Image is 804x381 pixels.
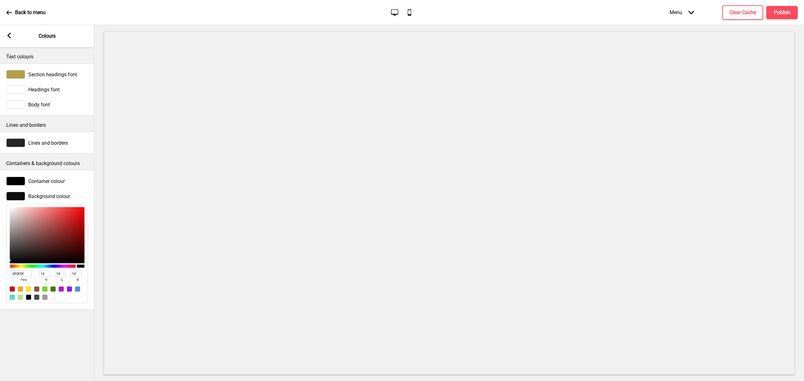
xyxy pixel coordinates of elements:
[42,295,47,300] div: #9B9B9B
[6,160,88,167] p: Containers & background colours
[766,6,798,19] button: Publish
[6,138,88,147] div: Lines and borders
[28,102,50,108] span: Body font
[663,3,700,22] div: Menu
[59,287,64,292] div: #BD10E0
[6,4,46,21] a: Back to menu
[67,287,72,292] div: #9013FE
[28,87,60,93] span: Headings font
[51,295,56,300] div: #FFFFFF
[15,9,46,16] p: Back to menu
[39,277,53,283] span: r
[39,33,56,40] p: Colours
[6,85,88,94] div: Headings font
[774,9,790,16] h4: Publish
[34,295,39,300] div: #4A4A4A
[42,287,47,292] div: #7ED321
[10,287,15,292] div: #D0021B
[71,277,84,283] span: b
[730,9,756,16] h4: Clear Cache
[26,287,31,292] div: #F8E71C
[34,287,39,292] div: #8B572A
[55,277,69,283] span: g
[10,295,15,300] div: #50E3C2
[28,140,68,146] span: Lines and borders
[75,287,80,292] div: #4A90E2
[6,177,88,185] div: Container colour
[6,100,88,109] div: Body font
[26,295,31,300] div: #000000
[51,287,56,292] div: #417505
[18,287,23,292] div: #F5A623
[6,70,88,79] div: Section headings font
[28,193,70,199] span: Background colour
[28,178,65,184] span: Container colour
[18,295,23,300] div: #B8E986
[28,72,77,78] span: Section headings font
[6,122,88,129] p: Lines and borders
[10,277,37,283] span: hex
[6,192,88,201] div: Background colour
[6,53,88,60] p: Text colours
[722,5,763,20] button: Clear Cache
